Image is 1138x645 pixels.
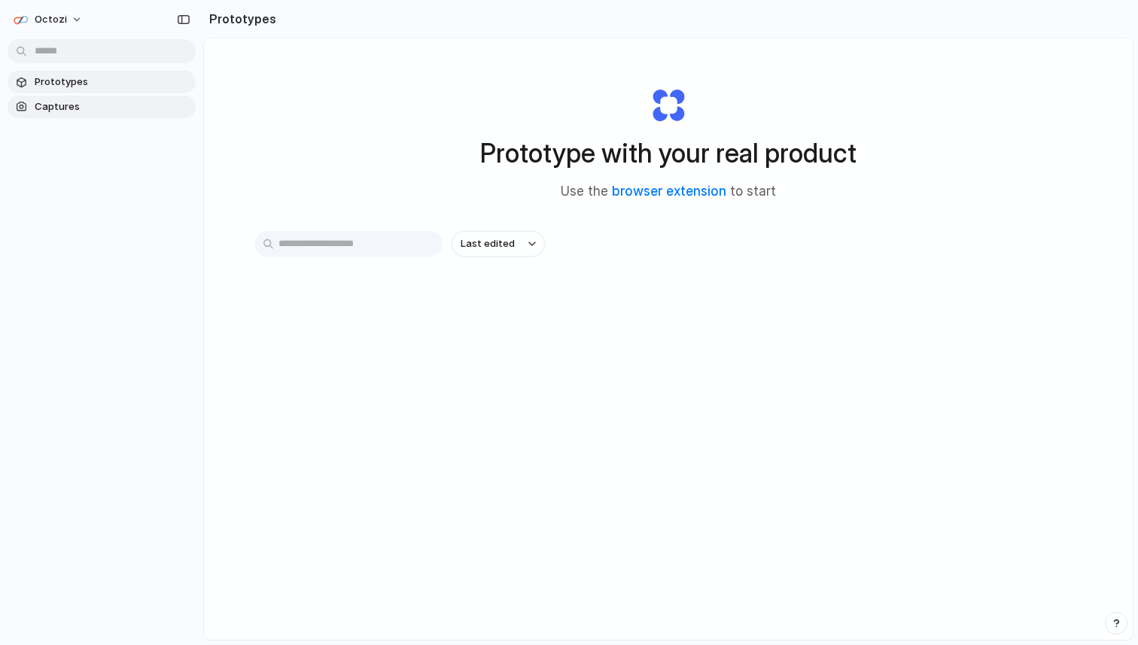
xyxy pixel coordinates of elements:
span: Captures [35,99,190,114]
h2: Prototypes [203,10,276,28]
a: Prototypes [8,71,196,93]
a: Captures [8,96,196,118]
span: Last edited [461,236,515,251]
span: Use the to start [561,182,776,202]
span: Prototypes [35,75,190,90]
a: browser extension [612,184,726,199]
button: Octozi [8,8,90,32]
button: Last edited [452,231,545,257]
h1: Prototype with your real product [480,133,857,173]
span: Octozi [35,12,67,27]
